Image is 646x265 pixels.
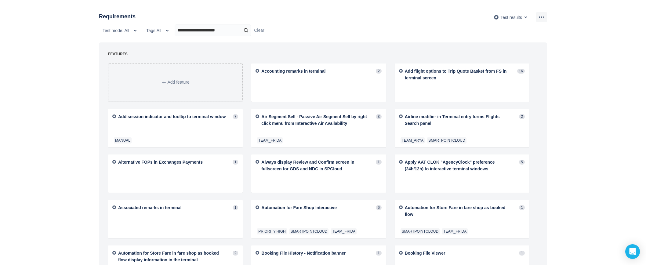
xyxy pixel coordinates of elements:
[108,52,533,57] div: FEATURES
[402,137,424,143] span: TEAM_ARYA
[99,12,136,21] h3: Requirements
[115,137,130,143] span: MANUAL
[111,114,116,118] img: AgwABIgr006M16MAAAAASUVORK5CYII=
[118,114,226,119] a: Add session indicator and tooltip to terminal window
[233,114,238,119] span: 7
[291,228,327,234] span: SMARTPOINTCLOUD
[519,160,525,165] span: 5
[538,13,545,21] span: more
[118,160,203,165] a: Alternative FOPs in Exchanges Payments
[398,114,403,118] img: AgwABIgr006M16MAAAAASUVORK5CYII=
[146,26,161,35] span: Tags: All
[376,160,382,165] span: 1
[233,251,238,256] span: 2
[405,205,506,217] a: Automation for Store Fare in fare shop as booked flow
[254,69,259,73] img: AgwABIgr006M16MAAAAASUVORK5CYII=
[405,251,445,256] a: Booking File Viewer
[443,228,466,234] span: TEAM_FRIDA
[519,114,525,119] span: 2
[519,205,525,210] span: 1
[261,114,367,126] a: Air Segment Sell - Passive Air Segment Sell by right click menu from Interactive Air Availability
[242,27,250,33] span: search icon
[405,114,500,126] a: Airline modifier in Terminal entry forms Flights Search panel
[167,80,189,85] span: Add feature
[405,160,495,171] a: Apply AAT CLOK "AgencyClock" preference (24h/12h) to interactive terminal windows
[108,64,243,101] a: Add icon Add feature
[261,251,346,256] a: Booking File History - Notification banner
[254,251,259,255] img: AgwABIgr006M16MAAAAASUVORK5CYII=
[398,69,403,73] img: AgwABIgr006M16MAAAAASUVORK5CYII=
[625,244,640,259] div: Open Intercom Messenger
[261,69,325,74] a: Accounting remarks in terminal
[405,69,507,80] a: Add flight options to Trip Quote Basket from FS in terminal screen
[111,205,116,209] img: AgwABIgr006M16MAAAAASUVORK5CYII=
[261,160,354,171] a: Always display Review and Confirm screen in fullscreen for GDS and NDC in SPCloud
[118,251,219,262] a: Automation for Store Fare in fare shop as booked flow display information in the terminal
[519,251,525,256] span: 1
[428,137,465,143] span: SMARTPOINTCLOUD
[254,160,259,164] img: AgwABIgr006M16MAAAAASUVORK5CYII=
[332,228,355,234] span: TEAM_FRIDA
[376,69,382,74] span: 2
[254,114,259,118] img: AgwABIgr006M16MAAAAASUVORK5CYII=
[111,251,116,255] img: AgwABIgr006M16MAAAAASUVORK5CYII=
[258,137,281,143] span: TEAM_FRIDA
[517,69,525,74] span: 16
[233,205,238,210] span: 1
[398,205,403,209] img: AgwABIgr006M16MAAAAASUVORK5CYII=
[118,205,182,210] a: Associated remarks in terminal
[494,15,499,20] img: AgwABIgr006M16MAAAAASUVORK5CYII=
[376,205,382,210] span: 6
[402,228,438,234] span: SMARTPOINTCLOUD
[254,205,259,209] img: AgwABIgr006M16MAAAAASUVORK5CYII=
[99,26,143,35] button: Test mode: All
[233,160,238,165] span: 1
[376,114,382,119] span: 3
[500,15,522,20] span: Test results
[103,26,129,35] span: Test mode: All
[376,251,382,256] span: 1
[143,26,175,35] button: Tags:All
[258,228,285,234] span: PRIORITY:HIGH
[161,80,166,85] span: Add icon
[111,160,116,164] img: AgwABIgr006M16MAAAAASUVORK5CYII=
[261,205,337,210] a: Automation for Fare Shop Interactive
[398,251,403,255] img: AgwABIgr006M16MAAAAASUVORK5CYII=
[490,12,533,22] button: Test results
[398,160,403,164] img: AgwABIgr006M16MAAAAASUVORK5CYII=
[254,28,264,33] a: Clear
